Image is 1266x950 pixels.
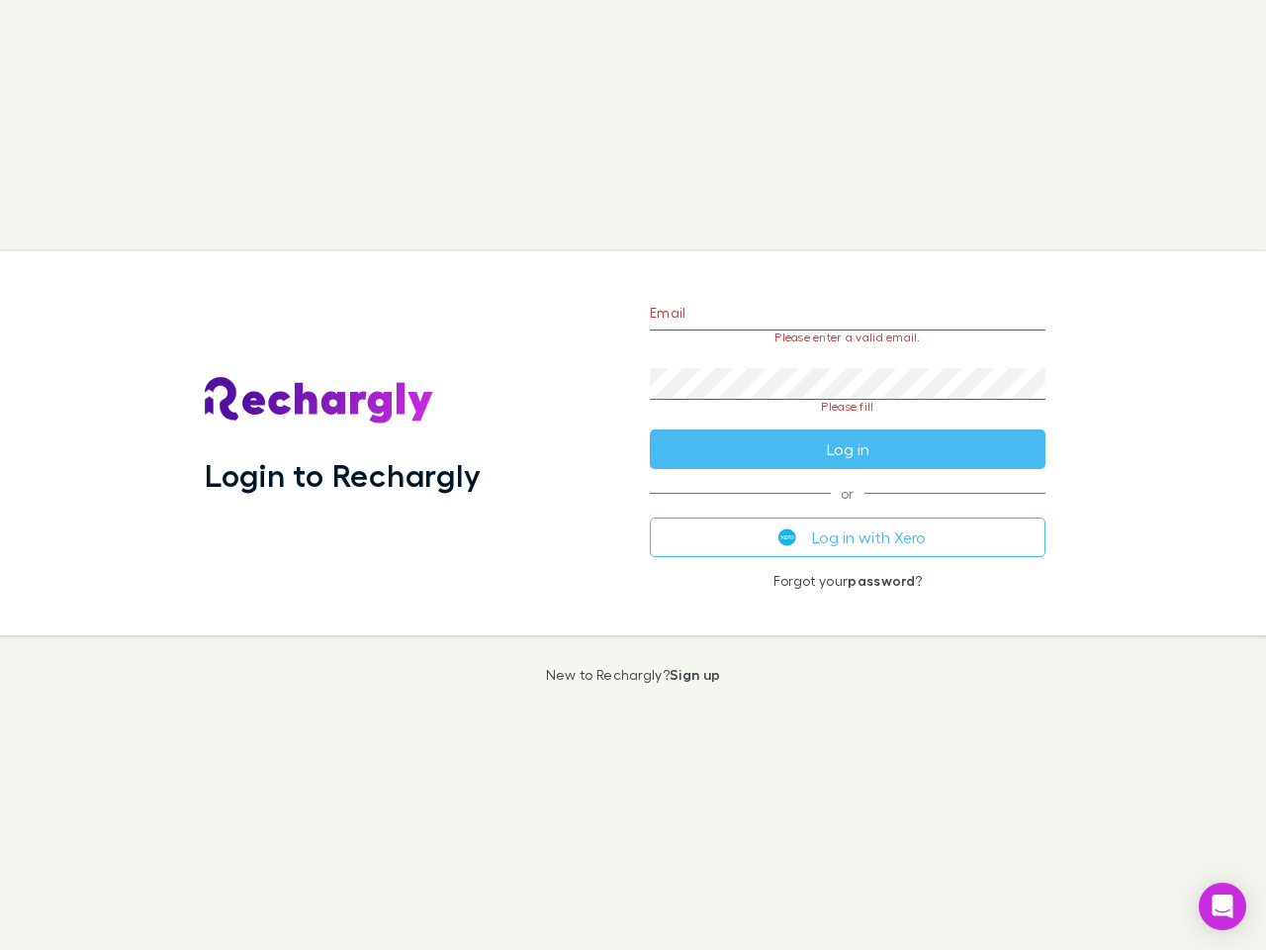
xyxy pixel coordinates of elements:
p: Please enter a valid email. [650,331,1045,344]
h1: Login to Rechargly [205,456,481,494]
button: Log in with Xero [650,518,1045,557]
p: New to Rechargly? [546,667,721,683]
p: Forgot your ? [650,573,1045,589]
img: Rechargly's Logo [205,377,434,425]
img: Xero's logo [778,528,796,546]
a: Sign up [670,666,720,683]
a: password [848,572,915,589]
button: Log in [650,429,1045,469]
span: or [650,493,1045,494]
div: Open Intercom Messenger [1199,883,1246,930]
p: Please fill [650,400,1045,414]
